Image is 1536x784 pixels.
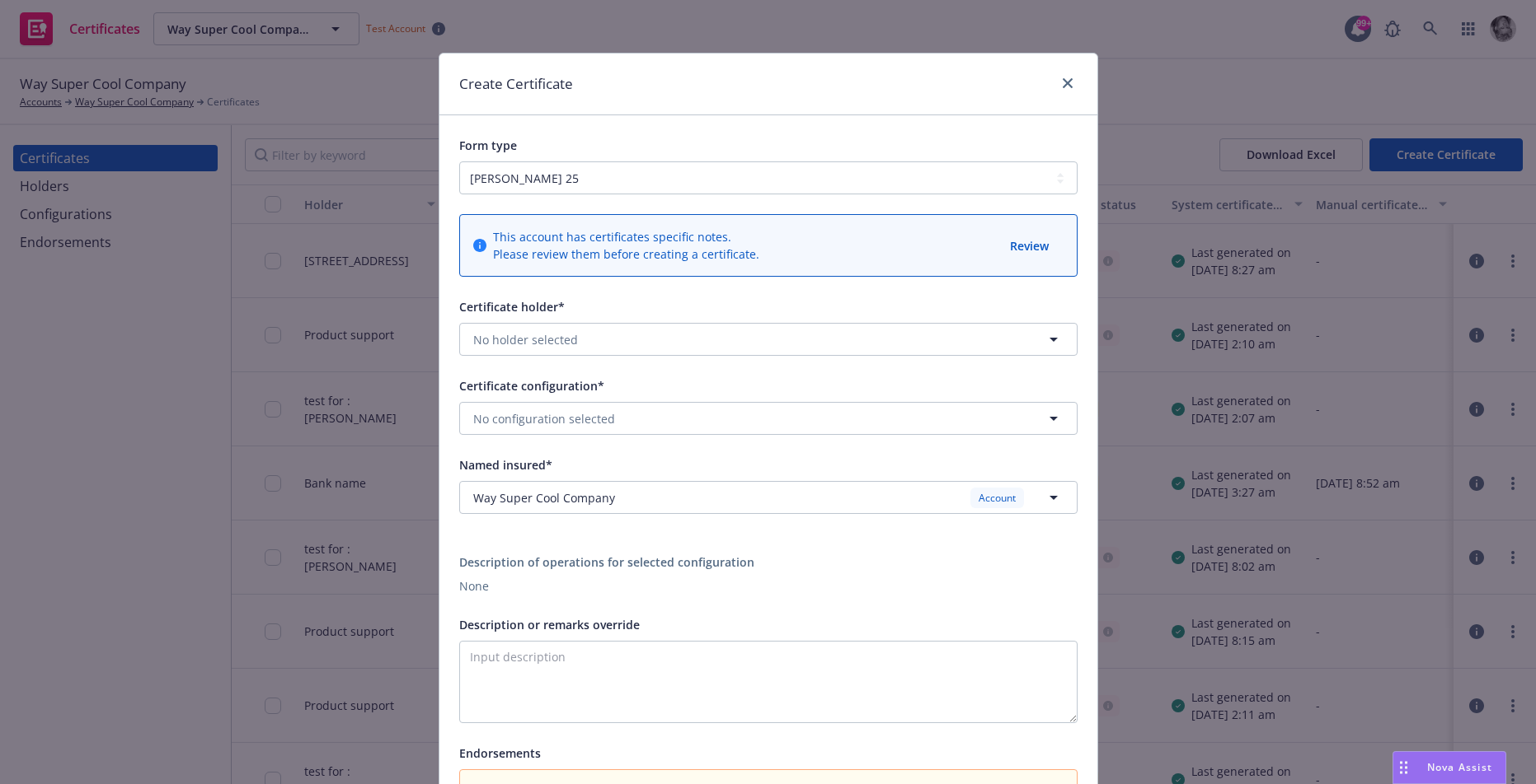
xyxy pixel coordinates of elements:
[459,138,517,153] span: Form type
[1008,236,1050,256] button: Review
[459,641,1078,723] textarea: Input description
[473,331,578,348] span: No holder selected
[459,378,604,394] span: Certificate configuration*
[459,457,552,473] span: Named insured*
[459,73,573,95] h1: Create Certificate
[970,488,1024,508] div: Account
[1010,238,1049,254] span: Review
[459,745,541,761] span: Endorsements
[459,481,1078,514] button: Way Super Cool CompanyAccount
[1058,73,1078,93] a: close
[459,577,1078,595] div: None
[1427,760,1492,774] span: Nova Assist
[493,245,759,263] div: Please review them before creating a certificate.
[1393,752,1414,783] div: Drag to move
[459,299,565,315] span: Certificate holder*
[473,489,615,506] span: Way Super Cool Company
[473,410,615,427] span: No configuration selected
[459,553,1078,571] div: Description of operations for selected configuration
[459,617,640,632] span: Description or remarks override
[1393,751,1506,784] button: Nova Assist
[493,228,759,245] div: This account has certificates specific notes.
[459,323,1078,356] button: No holder selected
[459,402,1078,435] button: No configuration selected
